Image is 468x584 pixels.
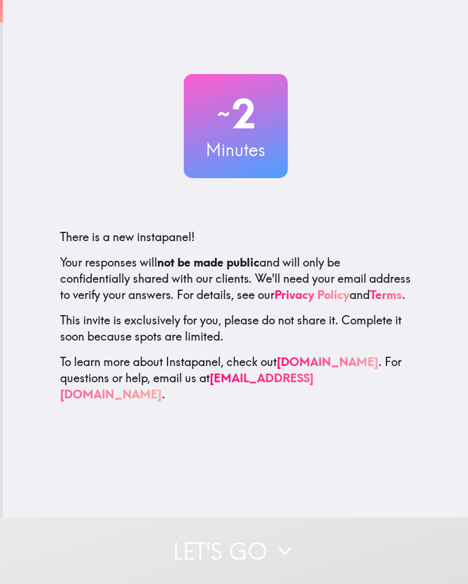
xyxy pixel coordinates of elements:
h2: 2 [184,90,288,138]
p: This invite is exclusively for you, please do not share it. Complete it soon because spots are li... [60,312,411,345]
a: [DOMAIN_NAME] [277,354,378,369]
h3: Minutes [184,138,288,162]
p: Your responses will and will only be confidentially shared with our clients. We'll need your emai... [60,254,411,303]
a: Privacy Policy [274,287,350,302]
b: not be made public [157,255,259,269]
span: ~ [216,97,232,131]
p: To learn more about Instapanel, check out . For questions or help, email us at . [60,354,411,402]
a: [EMAIL_ADDRESS][DOMAIN_NAME] [60,371,314,401]
a: Terms [370,287,402,302]
span: There is a new instapanel! [60,230,195,244]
